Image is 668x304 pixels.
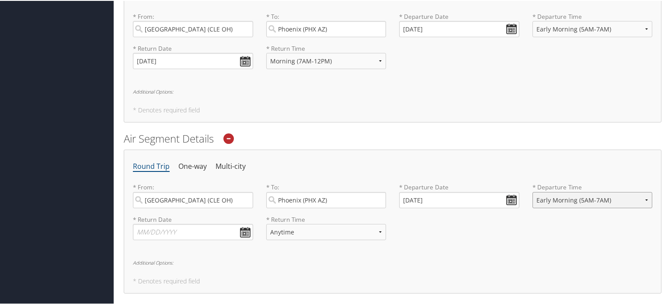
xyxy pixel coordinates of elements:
input: City or Airport Code [133,191,253,207]
li: Round Trip [133,158,170,174]
label: * Return Time [266,214,386,223]
select: * Departure Time [532,20,653,36]
label: * Departure Time [532,182,653,214]
label: * Return Time [266,43,386,52]
label: * From: [133,11,253,36]
h5: * Denotes required field [133,106,652,112]
h6: Additional Options: [133,88,652,93]
li: Multi-city [216,158,246,174]
label: * From: [133,182,253,207]
input: City or Airport Code [133,20,253,36]
input: MM/DD/YYYY [399,191,519,207]
input: MM/DD/YYYY [399,20,519,36]
h5: * Denotes required field [133,277,652,283]
label: * Departure Time [532,11,653,43]
label: * Return Date [133,214,253,223]
h2: Air Segment Details [124,130,661,145]
label: * Departure Date [399,11,519,20]
input: MM/DD/YYYY [133,223,253,239]
input: City or Airport Code [266,20,386,36]
select: * Departure Time [532,191,653,207]
label: * Return Date [133,43,253,52]
input: City or Airport Code [266,191,386,207]
label: * To: [266,11,386,36]
input: MM/DD/YYYY [133,52,253,68]
li: One-way [178,158,207,174]
label: * Departure Date [399,182,519,191]
h6: Additional Options: [133,259,652,264]
label: * To: [266,182,386,207]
